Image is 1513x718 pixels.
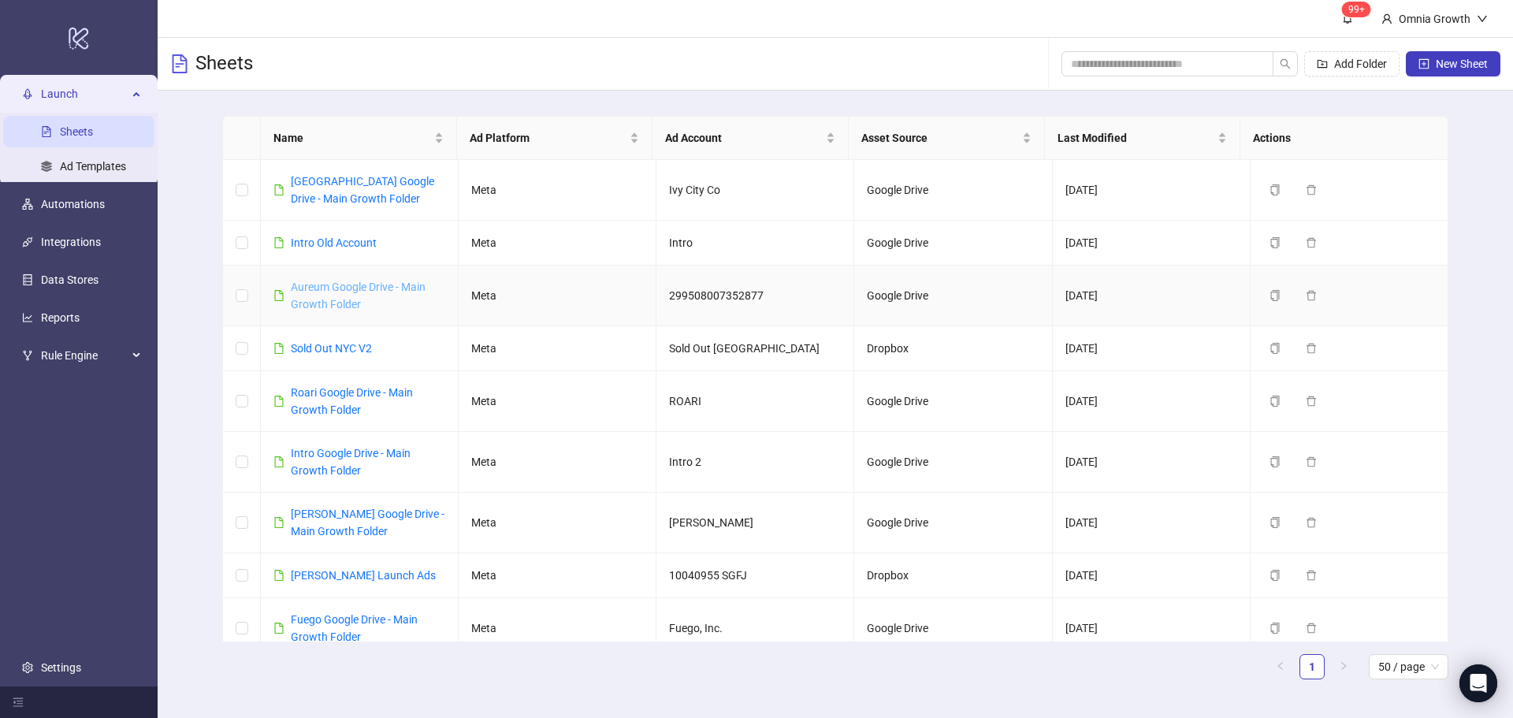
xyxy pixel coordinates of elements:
[41,661,81,674] a: Settings
[1306,237,1317,248] span: delete
[459,493,656,553] td: Meta
[459,326,656,371] td: Meta
[1436,58,1488,70] span: New Sheet
[291,508,444,538] a: [PERSON_NAME] Google Drive - Main Growth Folder
[1342,13,1353,24] span: bell
[1270,623,1281,634] span: copy
[273,517,284,528] span: file
[1270,456,1281,467] span: copy
[656,221,854,266] td: Intro
[291,342,372,355] a: Sold Out NYC V2
[1053,371,1251,432] td: [DATE]
[1053,553,1251,598] td: [DATE]
[41,236,101,248] a: Integrations
[459,371,656,432] td: Meta
[261,117,457,160] th: Name
[1306,623,1317,634] span: delete
[1331,654,1356,679] li: Next Page
[1306,517,1317,528] span: delete
[1270,184,1281,195] span: copy
[291,569,436,582] a: [PERSON_NAME] Launch Ads
[1045,117,1241,160] th: Last Modified
[1053,326,1251,371] td: [DATE]
[854,326,1052,371] td: Dropbox
[60,125,93,138] a: Sheets
[1477,13,1488,24] span: down
[459,432,656,493] td: Meta
[1270,343,1281,354] span: copy
[1317,58,1328,69] span: folder-add
[1339,661,1348,671] span: right
[195,51,253,76] h3: Sheets
[273,623,284,634] span: file
[1270,396,1281,407] span: copy
[665,129,823,147] span: Ad Account
[1270,290,1281,301] span: copy
[849,117,1045,160] th: Asset Source
[273,396,284,407] span: file
[273,290,284,301] span: file
[22,88,33,99] span: rocket
[1306,343,1317,354] span: delete
[1304,51,1400,76] button: Add Folder
[22,350,33,361] span: fork
[41,198,105,210] a: Automations
[273,343,284,354] span: file
[1053,160,1251,221] td: [DATE]
[1268,654,1293,679] button: left
[1381,13,1392,24] span: user
[459,221,656,266] td: Meta
[854,371,1052,432] td: Google Drive
[459,160,656,221] td: Meta
[273,184,284,195] span: file
[1306,184,1317,195] span: delete
[291,613,418,643] a: Fuego Google Drive - Main Growth Folder
[1053,432,1251,493] td: [DATE]
[1053,221,1251,266] td: [DATE]
[1270,237,1281,248] span: copy
[656,160,854,221] td: Ivy City Co
[291,175,434,205] a: [GEOGRAPHIC_DATA] Google Drive - Main Growth Folder
[1300,655,1324,679] a: 1
[656,266,854,326] td: 299508007352877
[1270,517,1281,528] span: copy
[656,371,854,432] td: ROARI
[1334,58,1387,70] span: Add Folder
[1378,655,1439,679] span: 50 / page
[854,553,1052,598] td: Dropbox
[60,160,126,173] a: Ad Templates
[656,432,854,493] td: Intro 2
[291,281,426,311] a: Aureum Google Drive - Main Growth Folder
[854,221,1052,266] td: Google Drive
[1306,290,1317,301] span: delete
[273,570,284,581] span: file
[1342,2,1371,17] sup: 111
[1053,598,1251,659] td: [DATE]
[291,386,413,416] a: Roari Google Drive - Main Growth Folder
[1418,58,1429,69] span: plus-square
[459,553,656,598] td: Meta
[41,311,80,324] a: Reports
[861,129,1019,147] span: Asset Source
[457,117,653,160] th: Ad Platform
[656,493,854,553] td: [PERSON_NAME]
[854,160,1052,221] td: Google Drive
[41,78,128,110] span: Launch
[470,129,627,147] span: Ad Platform
[854,493,1052,553] td: Google Drive
[854,432,1052,493] td: Google Drive
[1280,58,1291,69] span: search
[1053,493,1251,553] td: [DATE]
[291,236,377,249] a: Intro Old Account
[1306,396,1317,407] span: delete
[1306,570,1317,581] span: delete
[291,447,411,477] a: Intro Google Drive - Main Growth Folder
[1053,266,1251,326] td: [DATE]
[170,54,189,73] span: file-text
[1306,456,1317,467] span: delete
[41,273,99,286] a: Data Stores
[13,697,24,708] span: menu-fold
[41,340,128,371] span: Rule Engine
[1459,664,1497,702] div: Open Intercom Messenger
[1331,654,1356,679] button: right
